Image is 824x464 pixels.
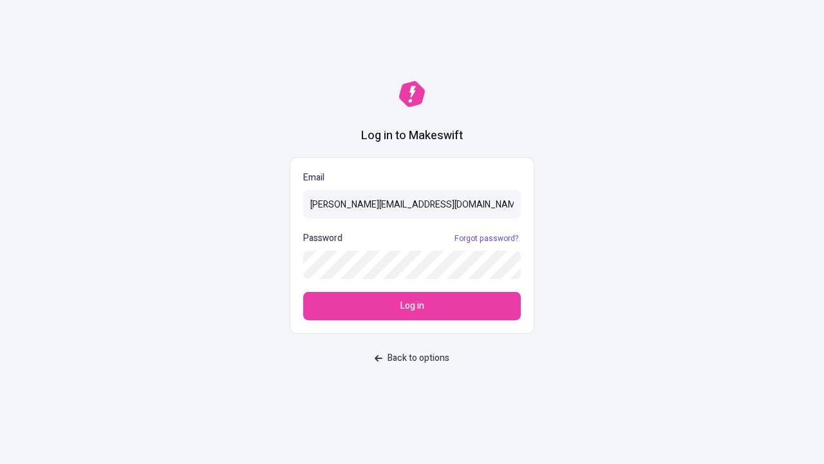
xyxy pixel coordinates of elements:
[452,233,521,244] a: Forgot password?
[303,231,342,246] p: Password
[303,292,521,320] button: Log in
[303,171,521,185] p: Email
[388,351,449,365] span: Back to options
[400,299,424,313] span: Log in
[367,347,457,370] button: Back to options
[361,128,463,144] h1: Log in to Makeswift
[303,190,521,218] input: Email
